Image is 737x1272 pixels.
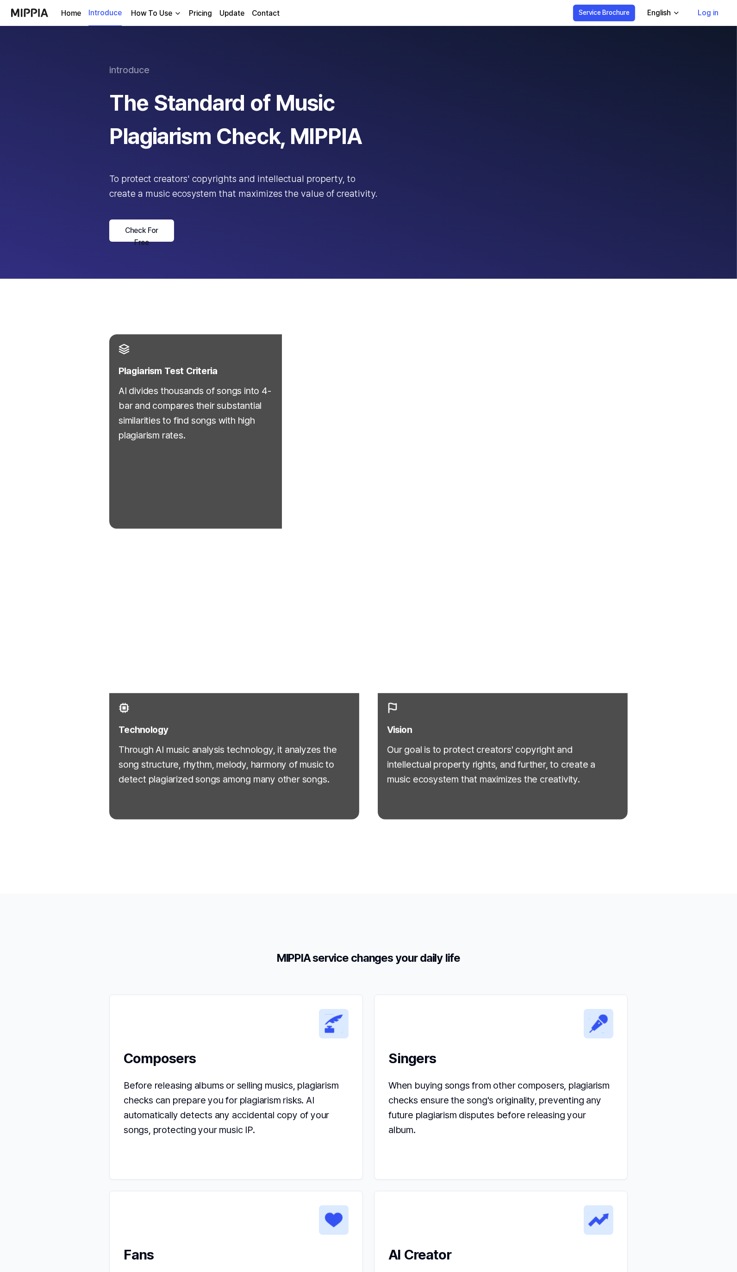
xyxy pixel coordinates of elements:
img: 작곡가 [584,1205,613,1235]
img: firstImage [109,334,628,529]
div: Before releasing albums or selling musics, plagiarism checks can prepare you for plagiarism risks... [124,1078,349,1137]
button: English [640,4,686,22]
div: Plagiarism Test Criteria [119,364,273,378]
img: chip [119,702,130,714]
button: How To Use [129,8,181,19]
h2: Singers [388,1048,613,1069]
h2: Fans [124,1244,349,1265]
div: The Standard of Music Plagiarism Check, MIPPIA [109,86,378,153]
img: flag [387,702,398,714]
h2: AI Creator [388,1244,613,1265]
img: firstImage [378,551,628,820]
img: 작곡가 [319,1205,349,1235]
div: Through AI music analysis technology, it analyzes the song structure, rhythm, melody, harmony of ... [119,742,350,787]
div: Our goal is to protect creators' copyright and intellectual property rights, and further, to crea... [387,742,618,787]
a: Pricing [189,8,212,19]
div: Technology [119,723,350,737]
img: 작곡가 [584,1009,613,1039]
button: Service Brochure [573,5,635,21]
img: 작곡가 [319,1009,349,1039]
a: Contact [252,8,280,19]
h2: Composers [124,1048,349,1069]
a: Home [61,8,81,19]
div: introduce [109,63,628,77]
img: down [174,10,181,17]
div: Vision [387,723,618,737]
img: firstImage [109,551,359,820]
div: English [645,7,673,19]
div: When buying songs from other composers, plagiarism checks ensure the song's originality, preventi... [388,1078,613,1137]
div: To protect creators' copyrights and intellectual property, to create a music ecosystem that maxim... [109,171,378,201]
a: Check For Free [109,219,174,242]
div: How To Use [129,8,174,19]
img: layer [119,344,130,355]
h1: MIPPIA service changes your daily life [109,949,628,967]
div: AI divides thousands of songs into 4-bar and compares their substantial similarities to find song... [119,383,273,443]
a: Introduce [88,0,122,26]
a: Update [219,8,244,19]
